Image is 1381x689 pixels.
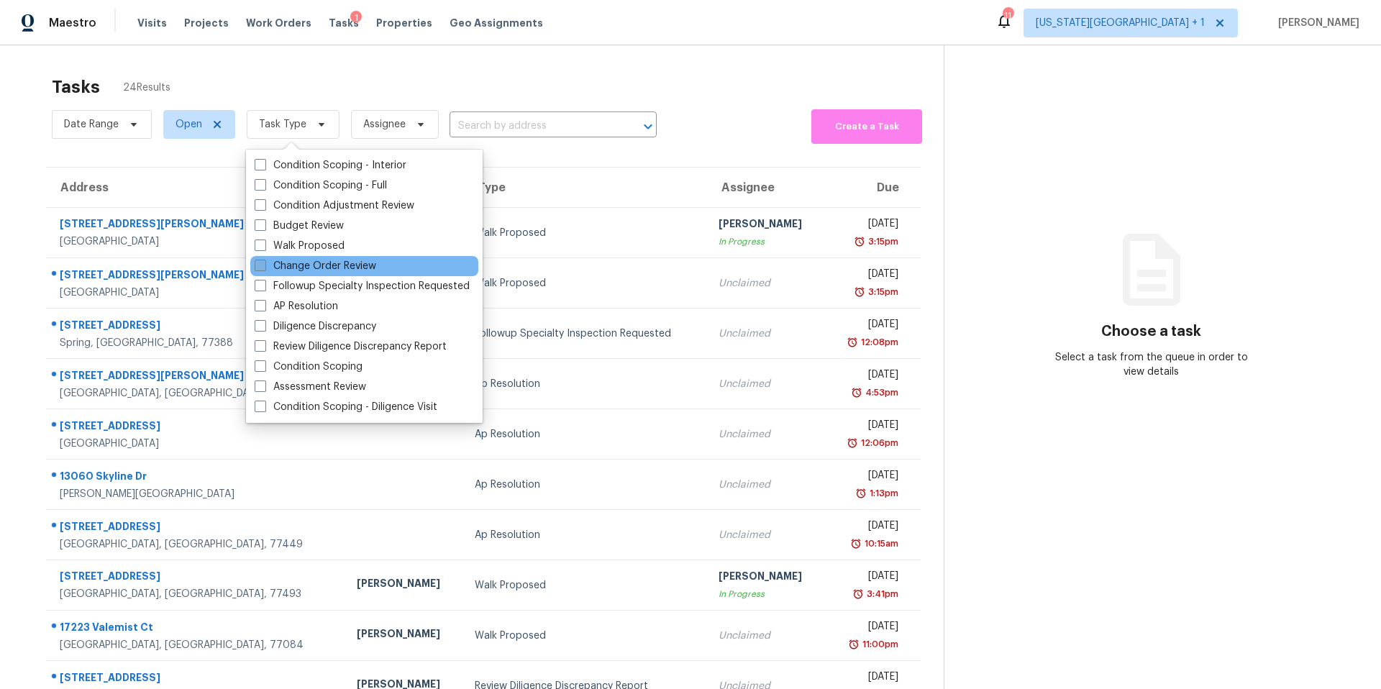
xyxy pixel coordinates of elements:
div: 3:15pm [865,234,898,249]
img: Overdue Alarm Icon [847,335,858,350]
span: Maestro [49,16,96,30]
label: Walk Proposed [255,239,345,253]
img: Overdue Alarm Icon [854,234,865,249]
span: Assignee [363,117,406,132]
div: Select a task from the queue in order to view details [1048,350,1255,379]
img: Overdue Alarm Icon [852,587,864,601]
div: [STREET_ADDRESS] [60,419,334,437]
h2: Tasks [52,80,100,94]
div: 3:41pm [864,587,898,601]
div: [STREET_ADDRESS] [60,569,334,587]
div: [PERSON_NAME] [719,216,814,234]
span: [PERSON_NAME] [1272,16,1359,30]
div: Unclaimed [719,427,814,442]
th: Address [46,168,345,208]
div: [GEOGRAPHIC_DATA], [GEOGRAPHIC_DATA], 77449 [60,537,334,552]
div: Followup Specialty Inspection Requested [475,327,696,341]
span: Geo Assignments [450,16,543,30]
button: Create a Task [811,109,922,144]
div: 1 [350,11,362,25]
div: Walk Proposed [475,629,696,643]
img: Overdue Alarm Icon [850,537,862,551]
span: Work Orders [246,16,311,30]
div: [DATE] [837,418,898,436]
label: Condition Scoping - Diligence Visit [255,400,437,414]
div: [PERSON_NAME][GEOGRAPHIC_DATA] [60,487,334,501]
span: Task Type [259,117,306,132]
div: [DATE] [837,317,898,335]
div: [DATE] [837,216,898,234]
div: [STREET_ADDRESS][PERSON_NAME] [60,368,334,386]
div: Unclaimed [719,327,814,341]
div: 4:53pm [862,385,898,400]
div: Unclaimed [719,629,814,643]
div: [DATE] [837,519,898,537]
th: Assignee [707,168,826,208]
span: Open [176,117,202,132]
label: Followup Specialty Inspection Requested [255,279,470,293]
img: Overdue Alarm Icon [855,486,867,501]
label: Condition Scoping - Full [255,178,387,193]
div: 12:08pm [858,335,898,350]
div: [GEOGRAPHIC_DATA], [GEOGRAPHIC_DATA], 77493 [60,587,334,601]
div: Unclaimed [719,528,814,542]
span: Properties [376,16,432,30]
div: [PERSON_NAME] [357,626,452,644]
div: Unclaimed [719,276,814,291]
div: [STREET_ADDRESS] [60,670,334,688]
div: Ap Resolution [475,377,696,391]
div: 12:06pm [858,436,898,450]
div: [DATE] [837,368,898,385]
span: 24 Results [123,81,170,95]
div: [DATE] [837,267,898,285]
div: Walk Proposed [475,276,696,291]
label: Review Diligence Discrepancy Report [255,339,447,354]
div: [DATE] [837,670,898,688]
div: Ap Resolution [475,478,696,492]
label: Condition Adjustment Review [255,199,414,213]
div: 11 [1003,9,1013,23]
div: [DATE] [837,619,898,637]
img: Overdue Alarm Icon [848,637,860,652]
img: Overdue Alarm Icon [854,285,865,299]
div: Ap Resolution [475,528,696,542]
div: Unclaimed [719,478,814,492]
div: [GEOGRAPHIC_DATA], [GEOGRAPHIC_DATA], 77084 [60,638,334,652]
div: [STREET_ADDRESS][PERSON_NAME] [60,216,334,234]
img: Overdue Alarm Icon [851,385,862,400]
label: Condition Scoping [255,360,363,374]
label: Budget Review [255,219,344,233]
span: Tasks [329,18,359,28]
label: Diligence Discrepancy [255,319,376,334]
div: 11:00pm [860,637,898,652]
span: Create a Task [819,119,915,135]
div: [GEOGRAPHIC_DATA] [60,437,334,451]
div: [DATE] [837,468,898,486]
div: In Progress [719,234,814,249]
div: [GEOGRAPHIC_DATA] [60,234,334,249]
div: [PERSON_NAME] [719,569,814,587]
div: Walk Proposed [475,226,696,240]
div: Ap Resolution [475,427,696,442]
div: [STREET_ADDRESS] [60,519,334,537]
label: Change Order Review [255,259,376,273]
button: Open [638,117,658,137]
span: Projects [184,16,229,30]
span: Visits [137,16,167,30]
img: Overdue Alarm Icon [847,436,858,450]
div: Unclaimed [719,377,814,391]
label: AP Resolution [255,299,338,314]
div: 10:15am [862,537,898,551]
div: [GEOGRAPHIC_DATA], [GEOGRAPHIC_DATA], 77449 [60,386,334,401]
label: Assessment Review [255,380,366,394]
div: 17223 Valemist Ct [60,620,334,638]
div: 3:15pm [865,285,898,299]
span: [US_STATE][GEOGRAPHIC_DATA] + 1 [1036,16,1205,30]
div: Spring, [GEOGRAPHIC_DATA], 77388 [60,336,334,350]
div: [STREET_ADDRESS][PERSON_NAME] [60,268,334,286]
span: Date Range [64,117,119,132]
label: Condition Scoping - Interior [255,158,406,173]
th: Due [826,168,921,208]
div: 13060 Skyline Dr [60,469,334,487]
input: Search by address [450,115,616,137]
